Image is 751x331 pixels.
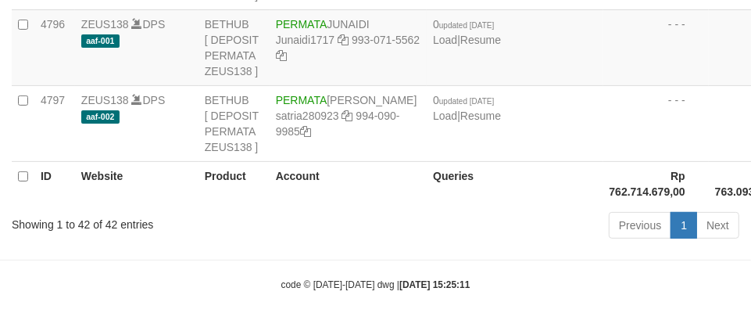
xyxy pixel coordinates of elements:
[603,85,709,161] td: - - -
[270,161,427,206] th: Account
[433,34,457,46] a: Load
[34,9,75,85] td: 4796
[439,97,494,106] span: updated [DATE]
[276,49,287,62] a: Copy 9930715562 to clipboard
[270,85,427,161] td: [PERSON_NAME] 994-090-9985
[609,212,671,239] a: Previous
[439,21,494,30] span: updated [DATE]
[276,94,327,106] span: PERMATA
[276,110,339,122] a: satria280923
[81,94,129,106] a: ZEUS138
[603,9,709,85] td: - - -
[81,110,120,124] span: aaf-002
[603,161,709,206] th: Rp 762.714.679,00
[34,85,75,161] td: 4797
[198,161,270,206] th: Product
[427,161,603,206] th: Queries
[81,34,120,48] span: aaf-001
[81,18,129,31] a: ZEUS138
[433,18,501,46] span: |
[198,9,270,85] td: BETHUB [ DEPOSIT PERMATA ZEUS138 ]
[75,85,198,161] td: DPS
[276,18,327,31] span: PERMATA
[34,161,75,206] th: ID
[198,85,270,161] td: BETHUB [ DEPOSIT PERMATA ZEUS138 ]
[460,34,501,46] a: Resume
[671,212,697,239] a: 1
[399,279,470,290] strong: [DATE] 15:25:11
[270,9,427,85] td: JUNAIDI 993-071-5562
[12,210,301,232] div: Showing 1 to 42 of 42 entries
[433,18,494,31] span: 0
[460,110,501,122] a: Resume
[75,161,198,206] th: Website
[433,110,457,122] a: Load
[433,94,501,122] span: |
[342,110,353,122] a: Copy satria280923 to clipboard
[75,9,198,85] td: DPS
[300,125,311,138] a: Copy 9940909985 to clipboard
[433,94,494,106] span: 0
[281,279,470,290] small: code © [DATE]-[DATE] dwg |
[338,34,349,46] a: Copy Junaidi1717 to clipboard
[276,34,335,46] a: Junaidi1717
[696,212,739,239] a: Next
